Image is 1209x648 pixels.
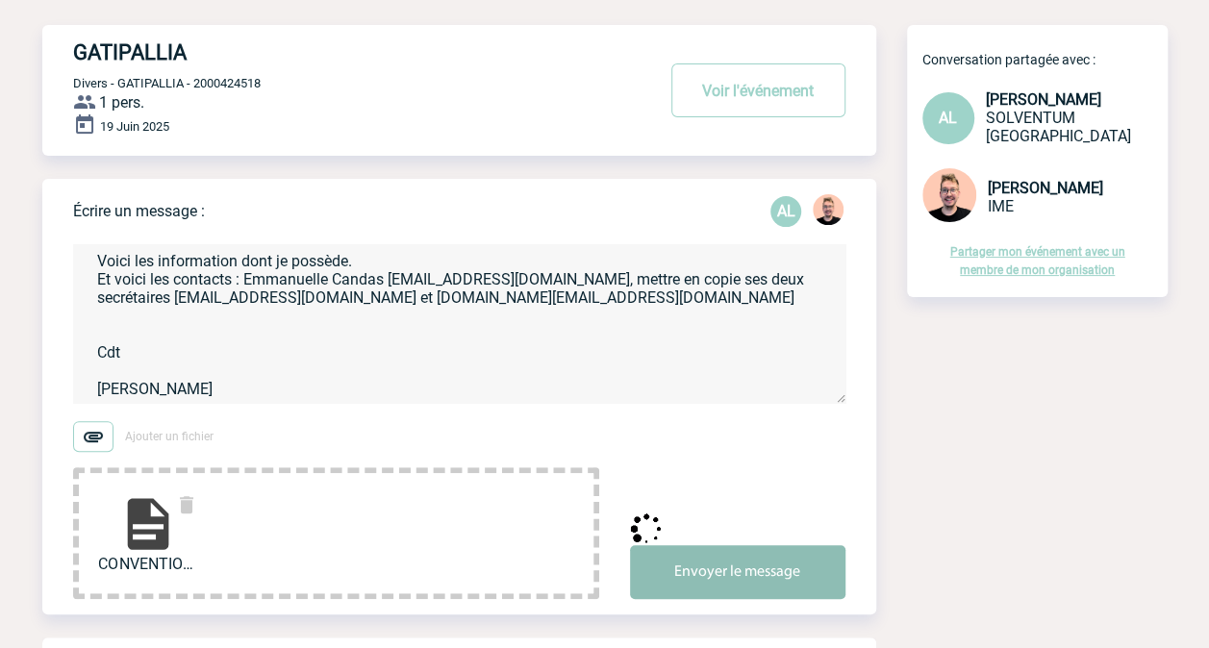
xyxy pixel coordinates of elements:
div: Adeline LE GOFF [770,196,801,227]
span: IME [988,197,1014,215]
button: Voir l'événement [671,63,845,117]
h4: GATIPALLIA [73,40,597,64]
img: file-document.svg [117,493,179,555]
span: Divers - GATIPALLIA - 2000424518 [73,76,261,90]
span: 1 pers. [99,93,144,112]
button: Envoyer le message [630,545,845,599]
span: [PERSON_NAME] [986,90,1101,109]
p: Conversation partagée avec : [922,52,1168,67]
span: Ajouter un fichier [125,430,214,443]
p: AL [770,196,801,227]
span: CONVENTION DON ST PE... [98,555,198,573]
a: Partager mon événement avec un membre de mon organisation [950,245,1125,277]
div: Stefan MILADINOVIC [813,194,844,229]
img: 129741-1.png [813,194,844,225]
span: SOLVENTUM [GEOGRAPHIC_DATA] [986,109,1131,145]
span: 19 Juin 2025 [100,119,169,134]
span: AL [939,109,957,127]
p: Écrire un message : [73,202,205,220]
img: delete.svg [175,493,198,516]
img: 129741-1.png [922,168,976,222]
span: [PERSON_NAME] [988,179,1103,197]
